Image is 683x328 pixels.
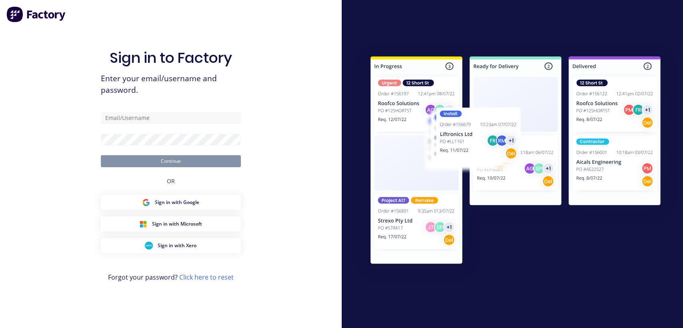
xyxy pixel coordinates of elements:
div: OR [167,167,175,195]
span: Sign in with Microsoft [152,220,202,228]
img: Microsoft Sign in [139,220,147,228]
a: Click here to reset [179,273,234,282]
span: Enter your email/username and password. [101,73,241,96]
button: Xero Sign inSign in with Xero [101,238,241,253]
img: Xero Sign in [145,242,153,250]
span: Sign in with Xero [158,242,196,249]
input: Email/Username [101,112,241,124]
img: Sign in [353,40,678,283]
button: Continue [101,155,241,167]
button: Microsoft Sign inSign in with Microsoft [101,216,241,232]
img: Factory [6,6,66,22]
img: Google Sign in [142,198,150,206]
button: Google Sign inSign in with Google [101,195,241,210]
span: Sign in with Google [155,199,199,206]
h1: Sign in to Factory [110,49,232,66]
span: Forgot your password? [108,272,234,282]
